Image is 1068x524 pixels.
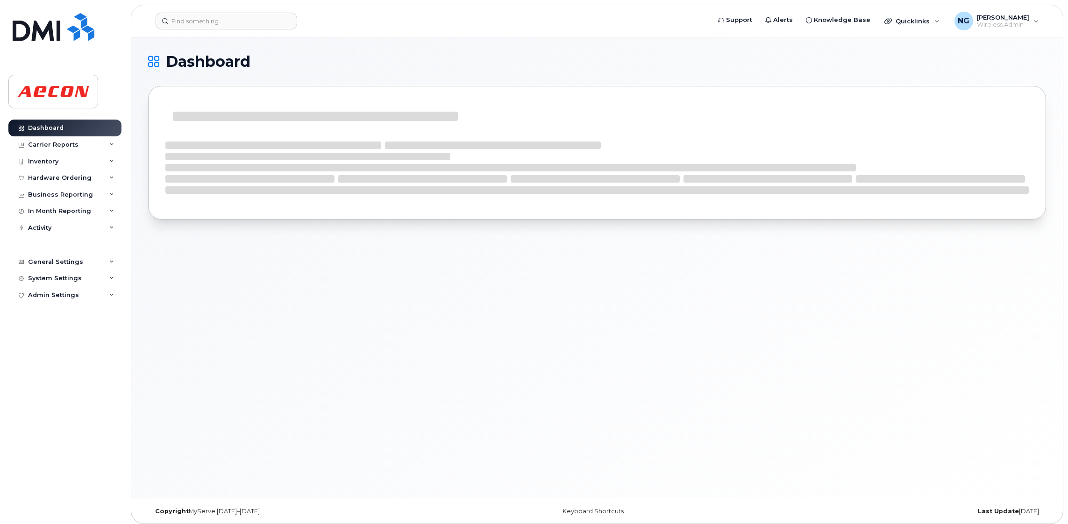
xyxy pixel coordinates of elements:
[155,508,189,515] strong: Copyright
[148,508,448,515] div: MyServe [DATE]–[DATE]
[747,508,1046,515] div: [DATE]
[978,508,1019,515] strong: Last Update
[166,55,250,69] span: Dashboard
[562,508,624,515] a: Keyboard Shortcuts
